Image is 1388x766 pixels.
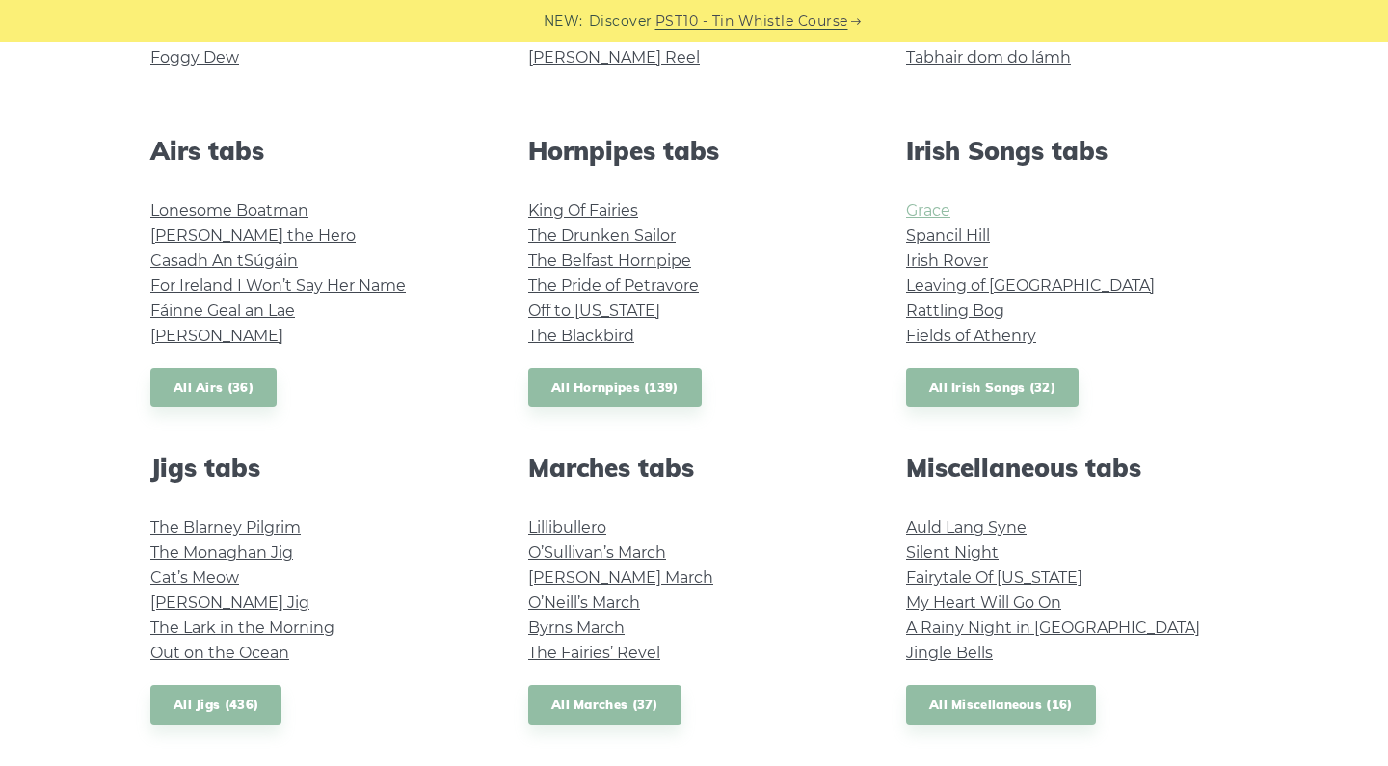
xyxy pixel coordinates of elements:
h2: Marches tabs [528,453,860,483]
h2: Hornpipes tabs [528,136,860,166]
a: Rattling Bog [906,302,1004,320]
h2: Jigs tabs [150,453,482,483]
a: Tabhair dom do lámh [906,48,1071,66]
span: NEW: [544,11,583,33]
a: Fáinne Geal an Lae [150,302,295,320]
a: [PERSON_NAME] [150,327,283,345]
a: All Irish Songs (32) [906,368,1079,408]
a: Silent Night [906,543,999,562]
a: [PERSON_NAME] Reel [528,48,700,66]
h2: Miscellaneous tabs [906,453,1238,483]
a: For Ireland I Won’t Say Her Name [150,277,406,295]
a: Lillibullero [528,518,606,537]
a: [PERSON_NAME] Jig [150,594,309,612]
a: All Jigs (436) [150,685,281,725]
a: A Rainy Night in [GEOGRAPHIC_DATA] [906,619,1200,637]
a: Cat’s Meow [150,568,239,587]
a: Irish Rover [906,251,988,270]
h2: Irish Songs tabs [906,136,1238,166]
a: Casadh An tSúgáin [150,251,298,270]
a: My Heart Will Go On [906,594,1061,612]
a: Fairytale Of [US_STATE] [906,568,1082,587]
h2: Airs tabs [150,136,482,166]
a: The Drunken Sailor [528,226,676,245]
a: Auld Lang Syne [906,518,1027,537]
span: Discover [589,11,653,33]
a: Foggy Dew [150,48,239,66]
a: The Belfast Hornpipe [528,251,691,270]
a: Fields of Athenry [906,327,1036,345]
a: The Pride of Petravore [528,277,699,295]
a: King Of Fairies [528,201,638,220]
a: The Fairies’ Revel [528,644,660,662]
a: All Airs (36) [150,368,277,408]
a: [PERSON_NAME] March [528,568,713,587]
a: Off to [US_STATE] [528,302,660,320]
a: [PERSON_NAME] the Hero [150,226,356,245]
a: Lonesome Boatman [150,201,308,220]
a: Jingle Bells [906,644,993,662]
a: The Blackbird [528,327,634,345]
a: Out on the Ocean [150,644,289,662]
a: Byrns March [528,619,625,637]
a: All Miscellaneous (16) [906,685,1096,725]
a: Spancil Hill [906,226,990,245]
a: The Monaghan Jig [150,543,293,562]
a: All Hornpipes (139) [528,368,702,408]
a: The Blarney Pilgrim [150,518,301,537]
a: All Marches (37) [528,685,681,725]
a: PST10 - Tin Whistle Course [655,11,848,33]
a: O’Neill’s March [528,594,640,612]
a: Grace [906,201,950,220]
a: O’Sullivan’s March [528,543,666,562]
a: The Lark in the Morning [150,619,334,637]
a: Leaving of [GEOGRAPHIC_DATA] [906,277,1155,295]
